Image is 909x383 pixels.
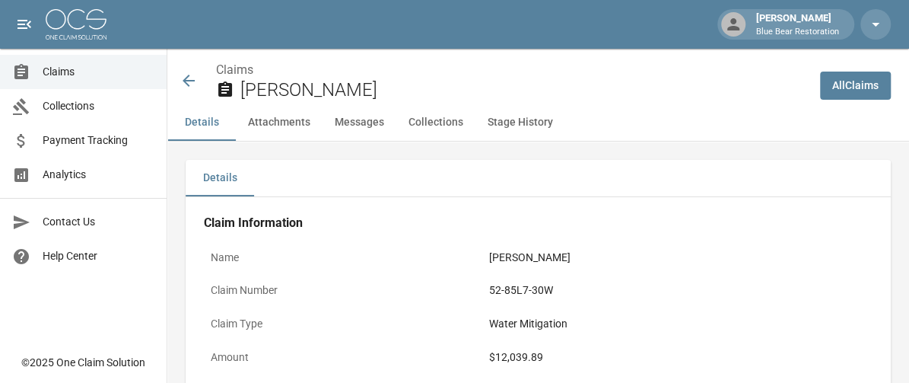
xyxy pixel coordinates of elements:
[43,98,154,114] span: Collections
[489,316,866,332] div: Water Mitigation
[489,349,866,365] div: $12,039.89
[475,104,565,141] button: Stage History
[204,243,482,273] p: Name
[236,104,323,141] button: Attachments
[43,214,154,230] span: Contact Us
[204,215,872,231] h4: Claim Information
[396,104,475,141] button: Collections
[43,132,154,148] span: Payment Tracking
[323,104,396,141] button: Messages
[216,62,253,77] a: Claims
[46,9,106,40] img: ocs-logo-white-transparent.png
[43,248,154,264] span: Help Center
[489,282,866,298] div: 52-85L7-30W
[43,167,154,183] span: Analytics
[204,276,482,305] p: Claim Number
[216,61,808,79] nav: breadcrumb
[489,250,866,266] div: [PERSON_NAME]
[167,104,909,141] div: anchor tabs
[820,72,891,100] a: AllClaims
[43,64,154,80] span: Claims
[750,11,845,38] div: [PERSON_NAME]
[21,355,145,370] div: © 2025 One Claim Solution
[756,26,839,39] p: Blue Bear Restoration
[240,79,808,101] h2: [PERSON_NAME]
[9,9,40,40] button: open drawer
[204,343,482,372] p: Amount
[204,309,482,339] p: Claim Type
[167,104,236,141] button: Details
[186,160,254,196] button: Details
[186,160,891,196] div: details tabs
